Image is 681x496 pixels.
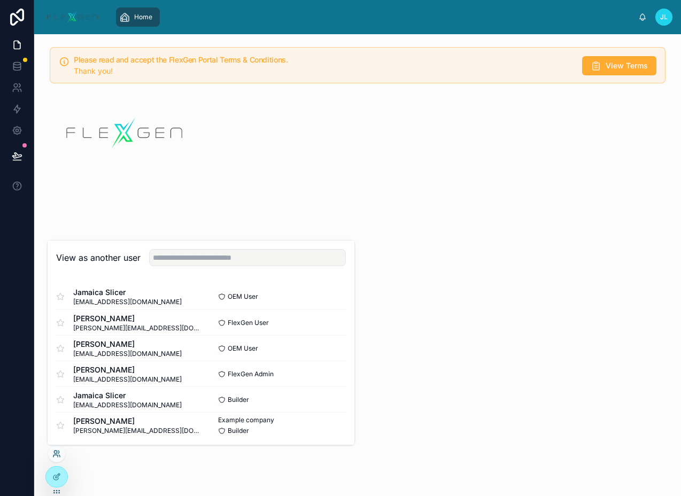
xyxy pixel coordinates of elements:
[228,344,258,353] span: OEM User
[56,251,141,264] h2: View as another user
[73,324,201,332] span: [PERSON_NAME][EMAIL_ADDRESS][DOMAIN_NAME]
[73,339,182,350] span: [PERSON_NAME]
[74,66,574,76] div: Thank you!
[582,56,656,75] button: View Terms
[43,9,102,26] img: App logo
[228,396,249,404] span: Builder
[660,13,668,21] span: JL
[74,66,113,75] span: Thank you!
[73,375,182,384] span: [EMAIL_ADDRESS][DOMAIN_NAME]
[73,287,182,298] span: Jamaica Slicer
[111,5,638,29] div: scrollable content
[73,401,182,409] span: [EMAIL_ADDRESS][DOMAIN_NAME]
[116,7,160,27] a: Home
[73,390,182,401] span: Jamaica Slicer
[228,370,274,378] span: FlexGen Admin
[73,298,182,306] span: [EMAIL_ADDRESS][DOMAIN_NAME]
[73,427,201,435] span: [PERSON_NAME][EMAIL_ADDRESS][DOMAIN_NAME]
[218,416,274,424] span: Example company
[73,350,182,358] span: [EMAIL_ADDRESS][DOMAIN_NAME]
[606,60,648,71] span: View Terms
[134,13,152,21] span: Home
[228,319,269,327] span: FlexGen User
[73,365,182,375] span: [PERSON_NAME]
[228,427,249,435] span: Builder
[74,56,574,64] h5: Please read and accept the FlexGen Portal Terms & Conditions.
[73,416,201,427] span: [PERSON_NAME]
[73,313,201,324] span: [PERSON_NAME]
[228,292,258,301] span: OEM User
[56,113,192,152] img: 31316-flexgen-logo-text.png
